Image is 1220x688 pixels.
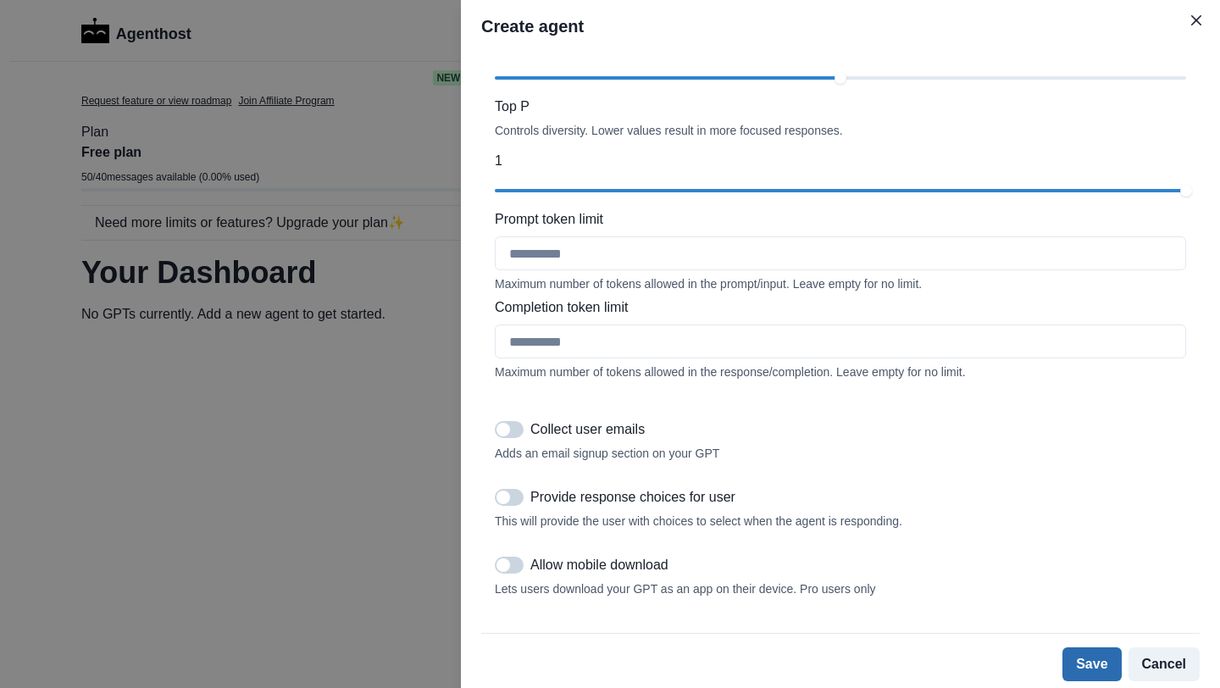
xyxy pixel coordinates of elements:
[495,514,1186,528] div: This will provide the user with choices to select when the agent is responding.
[495,277,1186,291] div: Maximum number of tokens allowed in the prompt/input. Leave empty for no limit.
[495,97,1176,117] label: Top P
[835,72,846,84] div: slider-ex-1
[1180,185,1192,197] div: slider-ex-2
[530,487,735,508] p: Provide response choices for user
[1128,647,1200,681] button: Cancel
[495,209,1176,230] label: Prompt token limit
[495,124,1186,137] div: Controls diversity. Lower values result in more focused responses.
[1062,647,1121,681] button: Save
[495,297,1176,318] label: Completion token limit
[530,419,645,440] p: Collect user emails
[495,447,1186,460] div: Adds an email signup section on your GPT
[530,555,668,575] p: Allow mobile download
[495,365,1186,379] div: Maximum number of tokens allowed in the response/completion. Leave empty for no limit.
[1183,7,1210,34] button: Close
[495,151,1186,171] p: 1
[495,582,1186,596] div: Lets users download your GPT as an app on their device. Pro users only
